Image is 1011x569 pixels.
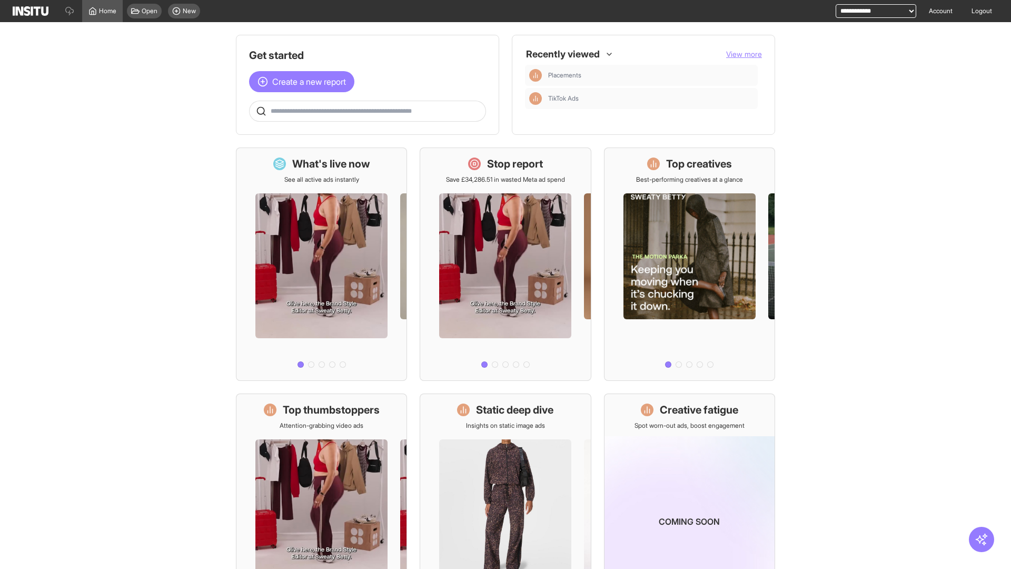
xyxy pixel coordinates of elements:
span: TikTok Ads [548,94,754,103]
div: Insights [529,92,542,105]
span: Home [99,7,116,15]
span: New [183,7,196,15]
h1: What's live now [292,156,370,171]
p: Attention-grabbing video ads [280,421,363,430]
button: View more [726,49,762,60]
div: Insights [529,69,542,82]
h1: Get started [249,48,486,63]
button: Create a new report [249,71,354,92]
h1: Top thumbstoppers [283,403,380,417]
span: Create a new report [272,75,346,88]
p: See all active ads instantly [284,175,359,184]
span: Placements [548,71,581,80]
a: What's live nowSee all active ads instantly [236,148,407,381]
p: Insights on static image ads [466,421,545,430]
h1: Top creatives [666,156,732,171]
span: Placements [548,71,754,80]
a: Stop reportSave £34,286.51 in wasted Meta ad spend [420,148,591,381]
img: Logo [13,6,48,16]
p: Best-performing creatives at a glance [636,175,743,184]
a: Top creativesBest-performing creatives at a glance [604,148,775,381]
span: View more [726,50,762,58]
span: Open [142,7,157,15]
h1: Static deep dive [476,403,553,417]
span: TikTok Ads [548,94,579,103]
h1: Stop report [487,156,543,171]
p: Save £34,286.51 in wasted Meta ad spend [446,175,565,184]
